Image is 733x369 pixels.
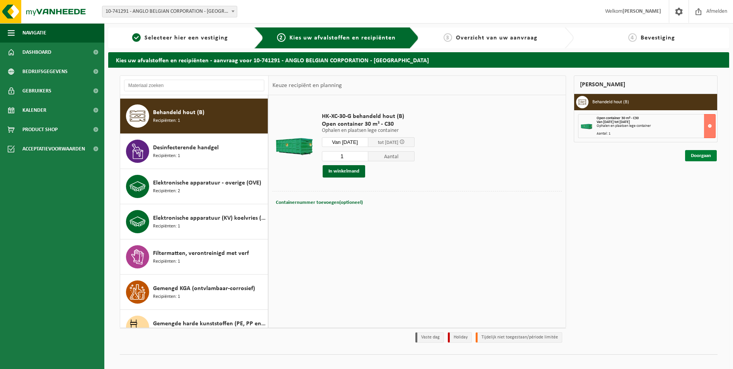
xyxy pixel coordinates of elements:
button: Desinfecterende handgel Recipiënten: 1 [120,134,268,169]
button: Elektronische apparatuur - overige (OVE) Recipiënten: 2 [120,169,268,204]
p: Ophalen en plaatsen lege container [322,128,415,133]
span: Elektronische apparatuur - overige (OVE) [153,178,261,188]
div: Keuze recipiënt en planning [269,76,346,95]
div: [PERSON_NAME] [574,75,718,94]
span: Filtermatten, verontreinigd met verf [153,249,249,258]
button: Gemengd KGA (ontvlambaar-corrosief) Recipiënten: 1 [120,275,268,310]
input: Materiaal zoeken [124,80,264,91]
span: Containernummer toevoegen(optioneel) [276,200,363,205]
a: Doorgaan [685,150,717,161]
span: 3 [444,33,452,42]
button: Gemengde harde kunststoffen (PE, PP en PVC), recycleerbaar (industrieel) [120,310,268,345]
span: Navigatie [22,23,46,43]
span: Bedrijfsgegevens [22,62,68,81]
span: Open container 30 m³ - C30 [597,116,639,120]
span: Kalender [22,101,46,120]
span: Recipiënten: 1 [153,152,180,160]
div: Ophalen en plaatsen lege container [597,124,715,128]
li: Tijdelijk niet toegestaan/période limitée [476,332,562,343]
span: Bevestiging [641,35,675,41]
span: 2 [277,33,286,42]
span: Desinfecterende handgel [153,143,219,152]
span: Recipiënten: 1 [153,293,180,301]
span: tot [DATE] [378,140,398,145]
li: Vaste dag [415,332,444,343]
li: Holiday [448,332,472,343]
span: Elektronische apparatuur (KV) koelvries (huishoudelijk) [153,214,266,223]
h2: Kies uw afvalstoffen en recipiënten - aanvraag voor 10-741291 - ANGLO BELGIAN CORPORATION - [GEOG... [108,52,729,67]
div: Aantal: 1 [597,132,715,136]
h3: Behandeld hout (B) [592,96,629,108]
span: Gemengd KGA (ontvlambaar-corrosief) [153,284,255,293]
span: Recipiënten: 1 [153,223,180,230]
span: Behandeld hout (B) [153,108,204,117]
button: Behandeld hout (B) Recipiënten: 1 [120,99,268,134]
span: 10-741291 - ANGLO BELGIAN CORPORATION - GENT [102,6,237,17]
button: In winkelmand [323,165,365,178]
a: 1Selecteer hier een vestiging [112,33,248,43]
span: Recipiënten: 2 [153,188,180,195]
span: Kies uw afvalstoffen en recipiënten [289,35,396,41]
span: Recipiënten: 1 [153,258,180,265]
span: Product Shop [22,120,58,139]
span: Gemengde harde kunststoffen (PE, PP en PVC), recycleerbaar (industrieel) [153,319,266,328]
span: Open container 30 m³ - C30 [322,120,415,128]
span: Overzicht van uw aanvraag [456,35,537,41]
strong: Van [DATE] tot [DATE] [597,120,630,124]
span: Dashboard [22,43,51,62]
span: Aantal [368,151,415,161]
span: Selecteer hier een vestiging [145,35,228,41]
button: Filtermatten, verontreinigd met verf Recipiënten: 1 [120,239,268,275]
input: Selecteer datum [322,137,368,147]
span: 1 [132,33,141,42]
button: Containernummer toevoegen(optioneel) [275,197,364,208]
button: Elektronische apparatuur (KV) koelvries (huishoudelijk) Recipiënten: 1 [120,204,268,239]
span: 4 [628,33,637,42]
span: Gebruikers [22,81,51,101]
span: HK-XC-30-G behandeld hout (B) [322,113,415,120]
strong: [PERSON_NAME] [622,9,661,14]
span: Acceptatievoorwaarden [22,139,85,159]
span: Recipiënten: 1 [153,117,180,125]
